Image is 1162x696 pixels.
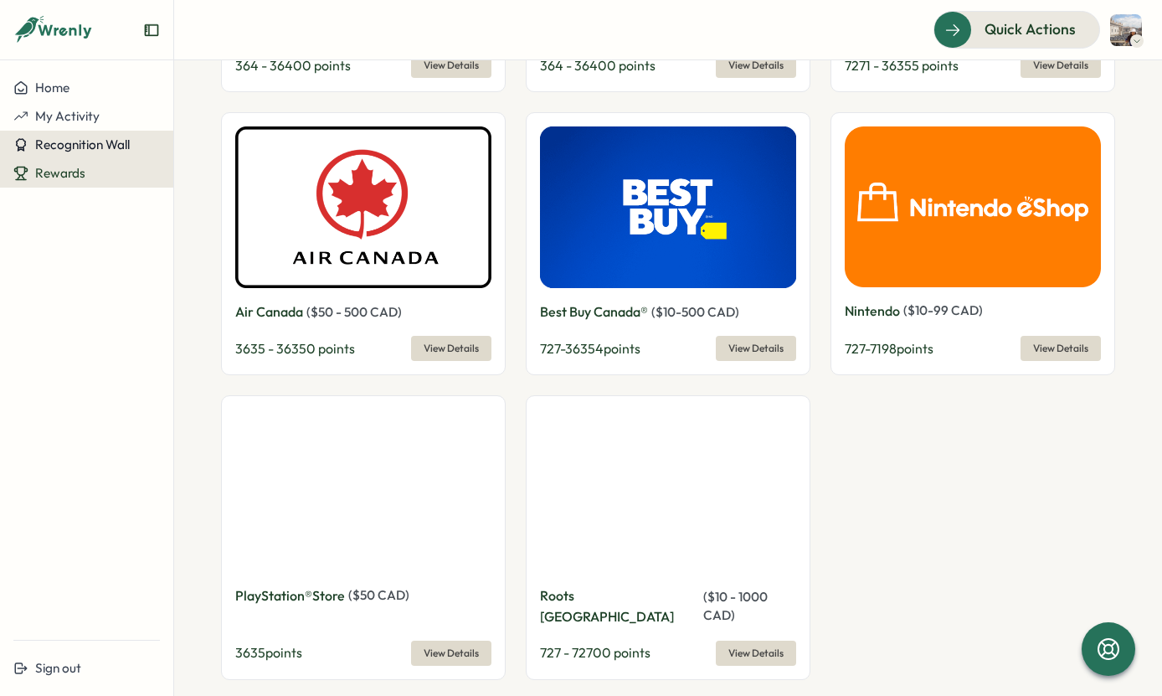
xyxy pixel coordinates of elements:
img: Best Buy Canada® [540,126,796,288]
button: View Details [411,53,491,78]
span: ( $ 10 - 500 CAD ) [651,304,739,320]
button: Expand sidebar [143,22,160,39]
span: Quick Actions [985,18,1076,40]
span: 3635 points [235,642,302,659]
button: View Details [411,336,491,361]
span: 727 - 72700 points [540,642,650,659]
span: View Details [728,640,784,663]
p: Nintendo [845,301,900,322]
span: 364 - 36400 points [235,57,351,74]
button: View Details [716,53,796,78]
span: View Details [424,54,479,77]
span: 727 - 36354 points [540,340,640,357]
span: 364 - 36400 points [540,57,656,74]
button: Quick Actions [933,11,1100,48]
img: Roots Canada [540,410,796,570]
img: Nintendo [845,126,1101,286]
span: View Details [728,54,784,77]
span: View Details [424,337,479,360]
img: PlayStation®Store [235,410,491,570]
span: Home [35,80,69,95]
p: PlayStation®Store [235,583,345,604]
p: Best Buy Canada® [540,302,648,322]
span: Recognition Wall [35,137,130,152]
img: michelle.kwan [1110,14,1142,46]
button: View Details [1021,336,1101,361]
span: My Activity [35,108,100,124]
button: View Details [716,336,796,361]
span: 727 - 7198 points [845,340,933,357]
span: View Details [728,337,784,360]
span: View Details [1033,337,1088,360]
span: ( $ 10 - 1000 CAD ) [703,587,768,621]
button: View Details [716,639,796,664]
span: Rewards [35,165,85,181]
p: Roots [GEOGRAPHIC_DATA] [540,584,700,626]
span: ( $ 50 - 500 CAD ) [306,304,402,320]
span: ( $ 50 CAD ) [348,585,409,601]
p: Air Canada [235,302,303,322]
span: Sign out [35,660,81,676]
button: View Details [1021,53,1101,78]
span: 7271 - 36355 points [845,57,959,74]
span: 3635 - 36350 points [235,340,355,357]
img: Air Canada [235,126,491,288]
span: View Details [424,640,479,663]
button: View Details [411,639,491,664]
span: ( $ 10 - 99 CAD ) [903,302,983,318]
span: View Details [1033,54,1088,77]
